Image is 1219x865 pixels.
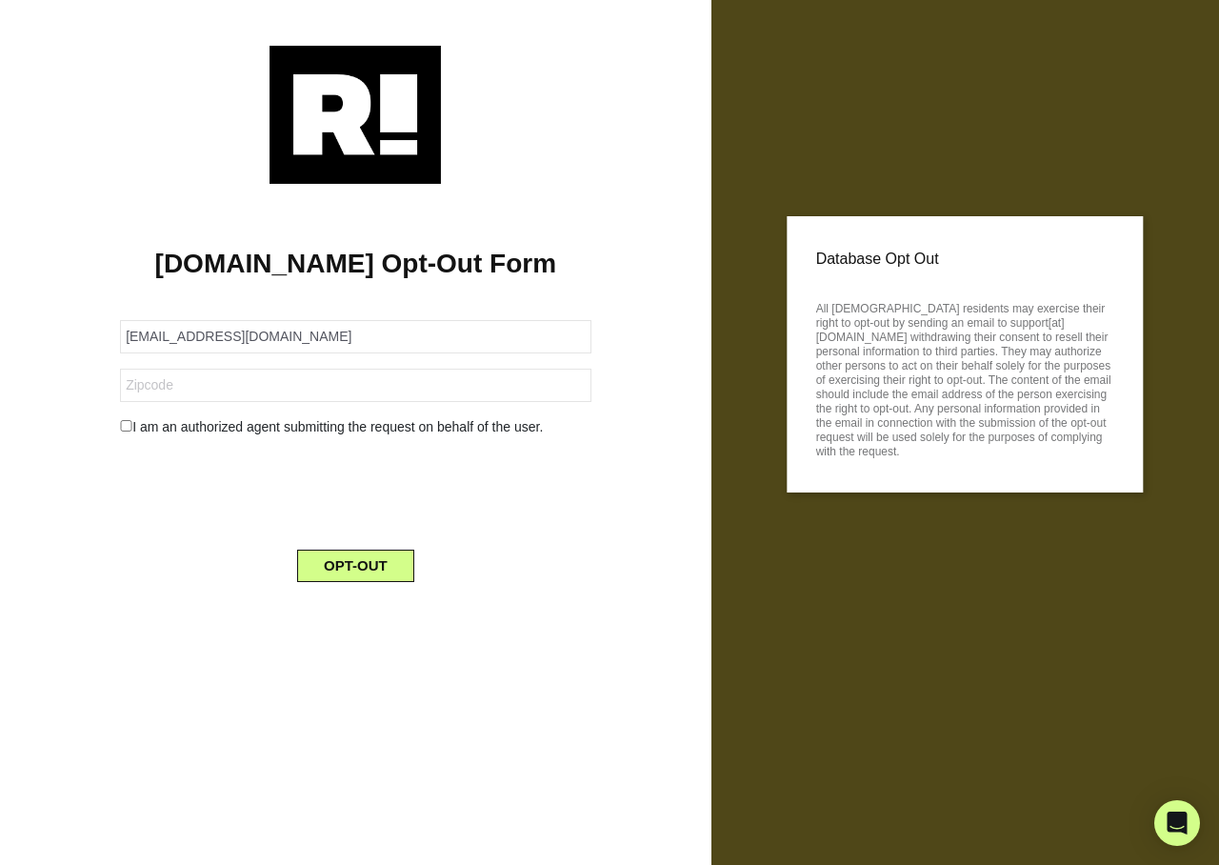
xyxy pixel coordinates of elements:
[297,550,414,582] button: OPT-OUT
[120,369,590,402] input: Zipcode
[210,453,500,527] iframe: reCAPTCHA
[816,245,1114,273] p: Database Opt Out
[120,320,590,353] input: Email Address
[106,417,605,437] div: I am an authorized agent submitting the request on behalf of the user.
[270,46,441,184] img: Retention.com
[816,296,1114,459] p: All [DEMOGRAPHIC_DATA] residents may exercise their right to opt-out by sending an email to suppo...
[29,248,683,280] h1: [DOMAIN_NAME] Opt-Out Form
[1154,800,1200,846] div: Open Intercom Messenger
